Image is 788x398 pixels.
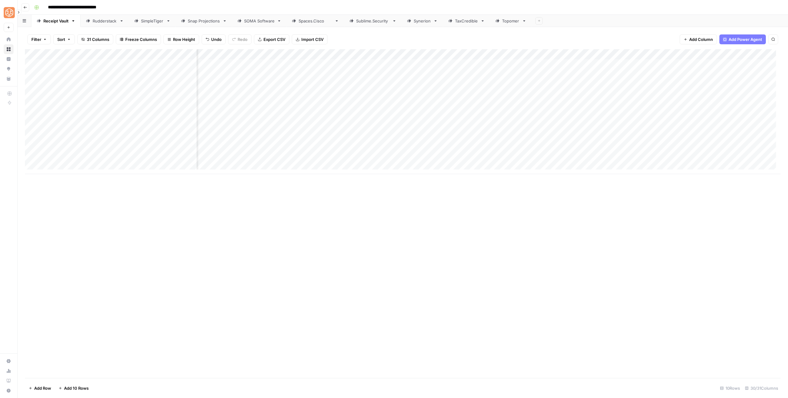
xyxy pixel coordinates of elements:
[299,18,332,24] div: [DOMAIN_NAME]
[4,44,14,54] a: Browse
[719,34,766,44] button: Add Power Agent
[43,18,69,24] div: Receipt Vault
[292,34,328,44] button: Import CSV
[4,7,15,18] img: SimpleTiger Logo
[25,383,55,393] button: Add Row
[34,385,51,391] span: Add Row
[176,15,232,27] a: Snap Projections
[31,15,81,27] a: Receipt Vault
[173,36,195,42] span: Row Height
[4,356,14,366] a: Settings
[4,34,14,44] a: Home
[228,34,251,44] button: Redo
[81,15,129,27] a: Rudderstack
[57,36,65,42] span: Sort
[125,36,157,42] span: Freeze Columns
[211,36,222,42] span: Undo
[263,36,285,42] span: Export CSV
[93,18,117,24] div: Rudderstack
[301,36,324,42] span: Import CSV
[202,34,226,44] button: Undo
[4,386,14,396] button: Help + Support
[4,376,14,386] a: Learning Hub
[718,383,742,393] div: 10 Rows
[238,36,247,42] span: Redo
[53,34,75,44] button: Sort
[402,15,443,27] a: Synerion
[490,15,532,27] a: Topomer
[356,18,390,24] div: [DOMAIN_NAME]
[31,36,41,42] span: Filter
[163,34,199,44] button: Row Height
[64,385,89,391] span: Add 10 Rows
[742,383,781,393] div: 30/31 Columns
[188,18,220,24] div: Snap Projections
[254,34,289,44] button: Export CSV
[344,15,402,27] a: [DOMAIN_NAME]
[244,18,275,24] div: SOMA Software
[689,36,713,42] span: Add Column
[443,15,490,27] a: TaxCredible
[455,18,478,24] div: TaxCredible
[141,18,164,24] div: SimpleTiger
[129,15,176,27] a: SimpleTiger
[680,34,717,44] button: Add Column
[4,366,14,376] a: Usage
[4,74,14,84] a: Your Data
[4,64,14,74] a: Opportunities
[87,36,109,42] span: 31 Columns
[287,15,344,27] a: [DOMAIN_NAME]
[232,15,287,27] a: SOMA Software
[4,5,14,20] button: Workspace: SimpleTiger
[414,18,431,24] div: Synerion
[116,34,161,44] button: Freeze Columns
[77,34,113,44] button: 31 Columns
[4,54,14,64] a: Insights
[729,36,762,42] span: Add Power Agent
[27,34,51,44] button: Filter
[502,18,520,24] div: Topomer
[55,383,92,393] button: Add 10 Rows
